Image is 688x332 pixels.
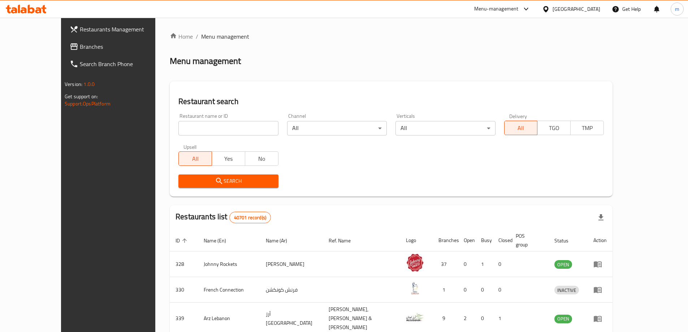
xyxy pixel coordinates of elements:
td: 328 [170,251,198,277]
span: TMP [574,123,601,133]
div: [GEOGRAPHIC_DATA] [553,5,600,13]
a: Search Branch Phone [64,55,176,73]
span: Menu management [201,32,249,41]
td: 0 [493,277,510,303]
span: Search [184,177,272,186]
td: French Connection [198,277,260,303]
span: Version: [65,79,82,89]
td: 0 [475,277,493,303]
div: Menu [593,285,607,294]
div: Menu-management [474,5,519,13]
button: All [504,121,538,135]
td: 37 [433,251,458,277]
span: OPEN [554,260,572,269]
input: Search for restaurant name or ID.. [178,121,278,135]
img: Arz Lebanon [406,308,424,326]
span: ID [176,236,189,245]
img: French Connection [406,279,424,297]
td: 0 [458,277,475,303]
td: Johnny Rockets [198,251,260,277]
h2: Restaurants list [176,211,271,223]
div: Total records count [229,212,271,223]
button: TMP [570,121,604,135]
a: Home [170,32,193,41]
div: Menu [593,260,607,268]
td: 330 [170,277,198,303]
h2: Menu management [170,55,241,67]
span: TGO [540,123,568,133]
span: Name (En) [204,236,235,245]
span: 40701 record(s) [230,214,271,221]
span: All [507,123,535,133]
span: Ref. Name [329,236,360,245]
label: Upsell [183,144,197,149]
button: No [245,151,278,166]
img: Johnny Rockets [406,254,424,272]
h2: Restaurant search [178,96,604,107]
span: Branches [80,42,170,51]
a: Branches [64,38,176,55]
label: Delivery [509,113,527,118]
div: All [395,121,495,135]
a: Restaurants Management [64,21,176,38]
span: All [182,154,209,164]
span: Get support on: [65,92,98,101]
td: 0 [493,251,510,277]
td: 0 [458,251,475,277]
span: Yes [215,154,242,164]
button: Yes [212,151,245,166]
th: Action [588,229,613,251]
span: m [675,5,679,13]
span: Search Branch Phone [80,60,170,68]
span: POS group [516,232,540,249]
td: فرنش كونكشن [260,277,323,303]
span: Name (Ar) [266,236,297,245]
li: / [196,32,198,41]
span: INACTIVE [554,286,579,294]
span: Status [554,236,578,245]
td: 1 [433,277,458,303]
nav: breadcrumb [170,32,613,41]
span: 1.0.0 [83,79,95,89]
div: Menu [593,314,607,323]
div: Export file [592,209,610,226]
div: All [287,121,387,135]
span: No [248,154,276,164]
td: [PERSON_NAME] [260,251,323,277]
th: Logo [400,229,433,251]
button: All [178,151,212,166]
span: Restaurants Management [80,25,170,34]
button: TGO [537,121,571,135]
th: Busy [475,229,493,251]
td: 1 [475,251,493,277]
th: Closed [493,229,510,251]
th: Open [458,229,475,251]
a: Support.OpsPlatform [65,99,111,108]
th: Branches [433,229,458,251]
span: OPEN [554,315,572,323]
button: Search [178,174,278,188]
